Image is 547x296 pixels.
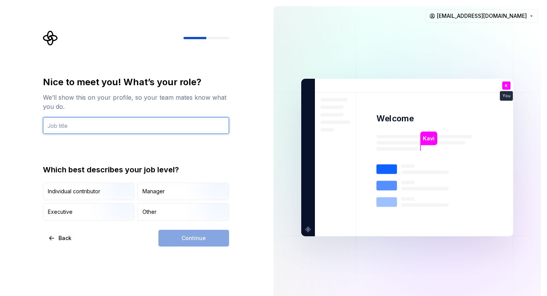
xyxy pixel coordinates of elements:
[43,230,78,247] button: Back
[142,208,157,216] div: Other
[503,94,510,98] p: You
[43,164,229,175] div: Which best describes your job level?
[43,30,58,46] svg: Supernova Logo
[142,188,165,195] div: Manager
[423,134,435,143] p: Kavi
[426,9,538,23] button: [EMAIL_ADDRESS][DOMAIN_NAME]
[43,76,229,88] div: Nice to meet you! What’s your role?
[505,84,508,88] p: K
[43,117,229,134] input: Job title
[376,113,414,124] p: Welcome
[48,188,100,195] div: Individual contributor
[43,93,229,111] div: We’ll show this on your profile, so your team mates know what you do.
[58,234,71,242] span: Back
[437,12,527,20] span: [EMAIL_ADDRESS][DOMAIN_NAME]
[48,208,73,216] div: Executive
